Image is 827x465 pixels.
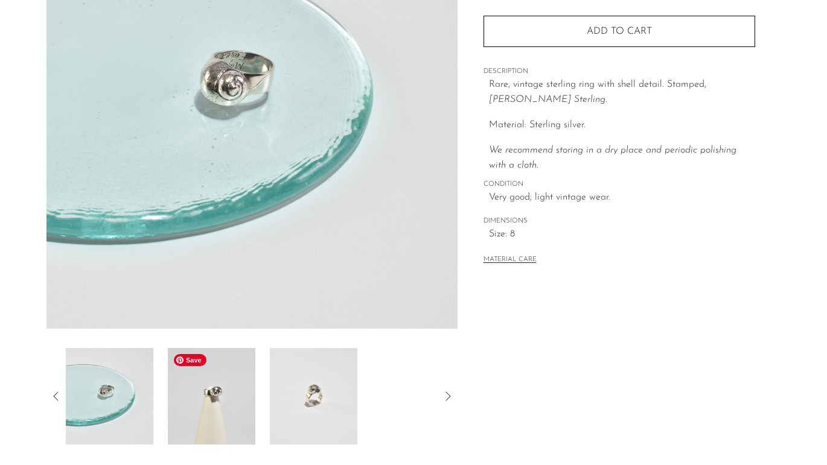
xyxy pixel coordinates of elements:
button: Add to cart [484,16,755,47]
span: Add to cart [587,27,652,36]
img: Sterling Shell Ring [270,348,357,444]
p: Rare, vintage sterling ring with shell detail. Stamped, [489,77,755,108]
p: Material: Sterling silver. [489,118,755,133]
span: Very good; light vintage wear. [489,190,755,206]
span: DIMENSIONS [484,216,755,227]
span: Save [174,354,206,366]
i: We recommend storing in a dry place and periodic polishing with a cloth. [489,145,736,171]
img: Sterling Shell Ring [66,348,153,444]
em: [PERSON_NAME] Sterling. [489,95,607,104]
button: MATERIAL CARE [484,256,537,265]
span: DESCRIPTION [484,66,755,77]
img: Sterling Shell Ring [168,348,255,444]
span: Size: 8 [489,227,755,242]
span: CONDITION [484,179,755,190]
